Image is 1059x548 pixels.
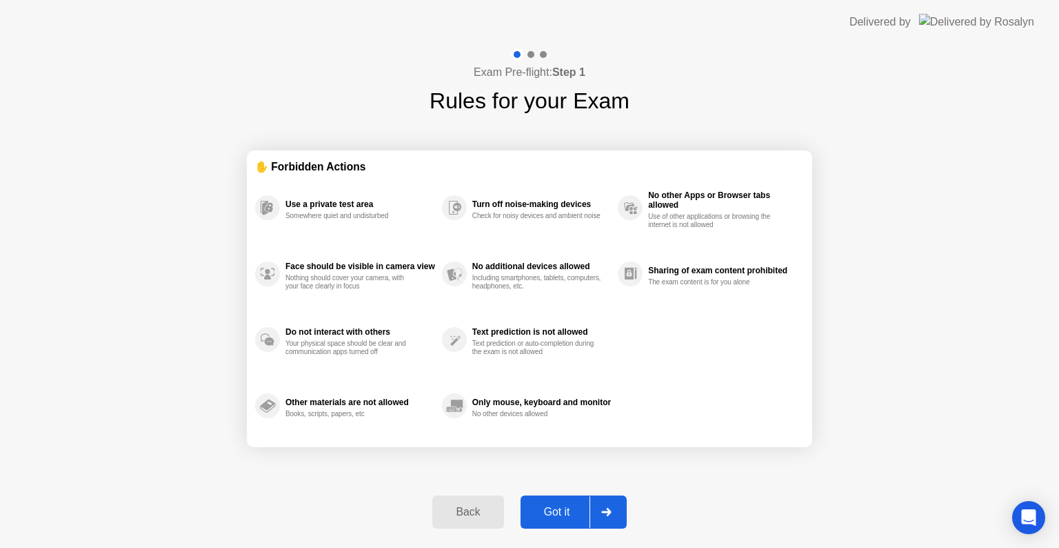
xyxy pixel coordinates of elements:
[285,199,435,209] div: Use a private test area
[472,340,603,356] div: Text prediction or auto-completion during the exam is not allowed
[432,496,503,529] button: Back
[285,274,416,291] div: Nothing should cover your camera, with your face clearly in focus
[255,159,804,175] div: ✋ Forbidden Actions
[472,262,611,271] div: No additional devices allowed
[472,410,603,418] div: No other devices allowed
[285,212,416,220] div: Somewhere quiet and undisturbed
[285,327,435,337] div: Do not interact with others
[521,496,627,529] button: Got it
[474,64,585,81] h4: Exam Pre-flight:
[849,14,911,30] div: Delivered by
[436,506,499,518] div: Back
[552,66,585,78] b: Step 1
[472,212,603,220] div: Check for noisy devices and ambient noise
[472,398,611,407] div: Only mouse, keyboard and monitor
[1012,501,1045,534] div: Open Intercom Messenger
[430,84,629,117] h1: Rules for your Exam
[285,340,416,356] div: Your physical space should be clear and communication apps turned off
[472,327,611,337] div: Text prediction is not allowed
[648,278,778,286] div: The exam content is for you alone
[525,506,589,518] div: Got it
[648,190,797,210] div: No other Apps or Browser tabs allowed
[472,274,603,291] div: Including smartphones, tablets, computers, headphones, etc.
[285,398,435,407] div: Other materials are not allowed
[285,410,416,418] div: Books, scripts, papers, etc
[919,14,1034,30] img: Delivered by Rosalyn
[285,262,435,271] div: Face should be visible in camera view
[648,213,778,229] div: Use of other applications or browsing the internet is not allowed
[648,266,797,275] div: Sharing of exam content prohibited
[472,199,611,209] div: Turn off noise-making devices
